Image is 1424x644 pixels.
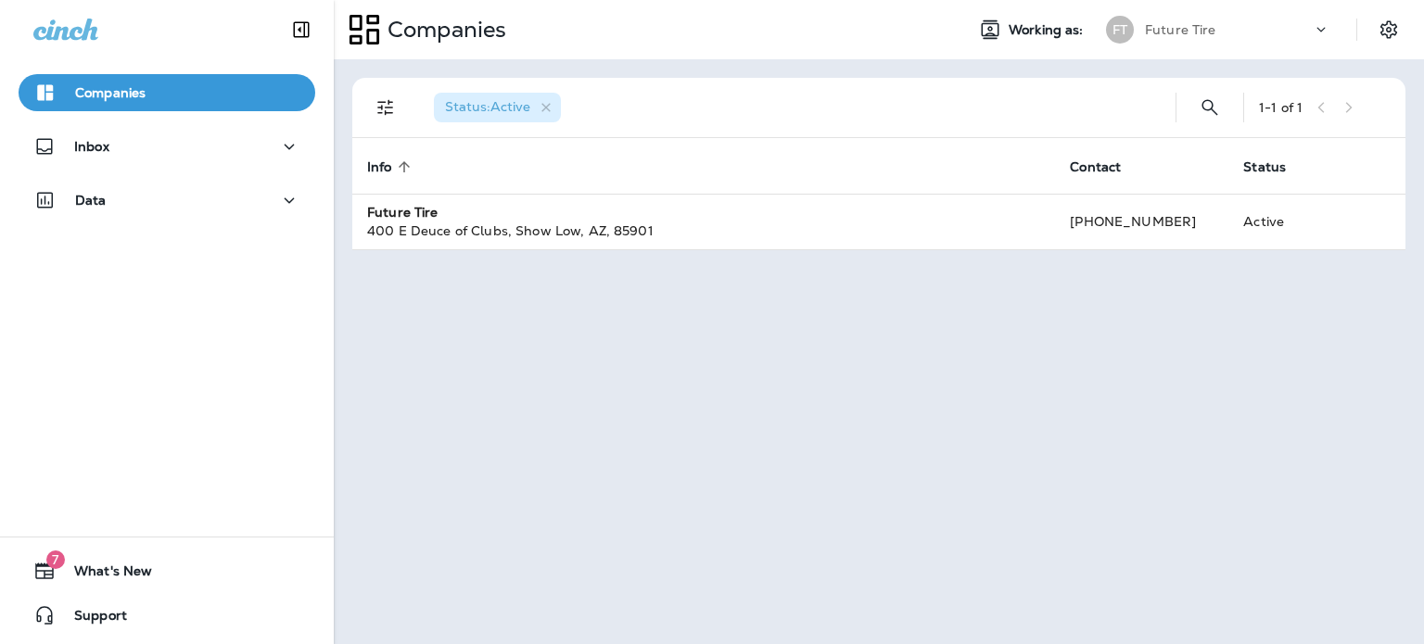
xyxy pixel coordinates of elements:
[19,552,315,589] button: 7What's New
[1243,159,1286,175] span: Status
[1070,159,1121,175] span: Contact
[380,16,506,44] p: Companies
[434,93,561,122] div: Status:Active
[1070,158,1145,175] span: Contact
[367,204,439,221] strong: Future Tire
[75,85,146,100] p: Companies
[367,221,1040,240] div: 400 E Deuce of Clubs , Show Low , AZ , 85901
[1009,22,1087,38] span: Working as:
[74,139,109,154] p: Inbox
[275,11,327,48] button: Collapse Sidebar
[19,182,315,219] button: Data
[19,128,315,165] button: Inbox
[19,597,315,634] button: Support
[75,193,107,208] p: Data
[1259,100,1303,115] div: 1 - 1 of 1
[1055,194,1228,249] td: [PHONE_NUMBER]
[1243,158,1310,175] span: Status
[46,550,65,569] span: 7
[1106,16,1134,44] div: FT
[1228,194,1335,249] td: Active
[445,98,530,115] span: Status : Active
[1372,13,1405,46] button: Settings
[367,159,392,175] span: Info
[1145,22,1216,37] p: Future Tire
[1191,89,1228,126] button: Search Companies
[56,563,152,586] span: What's New
[367,158,416,175] span: Info
[56,608,127,630] span: Support
[367,89,404,126] button: Filters
[19,74,315,111] button: Companies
